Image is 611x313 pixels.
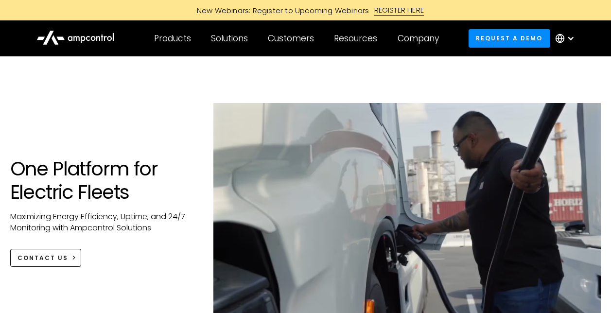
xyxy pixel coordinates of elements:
div: Resources [334,33,377,44]
p: Maximizing Energy Efficiency, Uptime, and 24/7 Monitoring with Ampcontrol Solutions [10,211,194,233]
a: CONTACT US [10,249,82,267]
div: Solutions [211,33,248,44]
div: Customers [268,33,314,44]
div: Products [154,33,191,44]
a: New Webinars: Register to Upcoming WebinarsREGISTER HERE [87,5,524,16]
div: CONTACT US [17,254,68,262]
div: Company [398,33,439,44]
h1: One Platform for Electric Fleets [10,157,194,204]
div: New Webinars: Register to Upcoming Webinars [187,5,374,16]
div: REGISTER HERE [374,5,424,16]
a: Request a demo [469,29,550,47]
